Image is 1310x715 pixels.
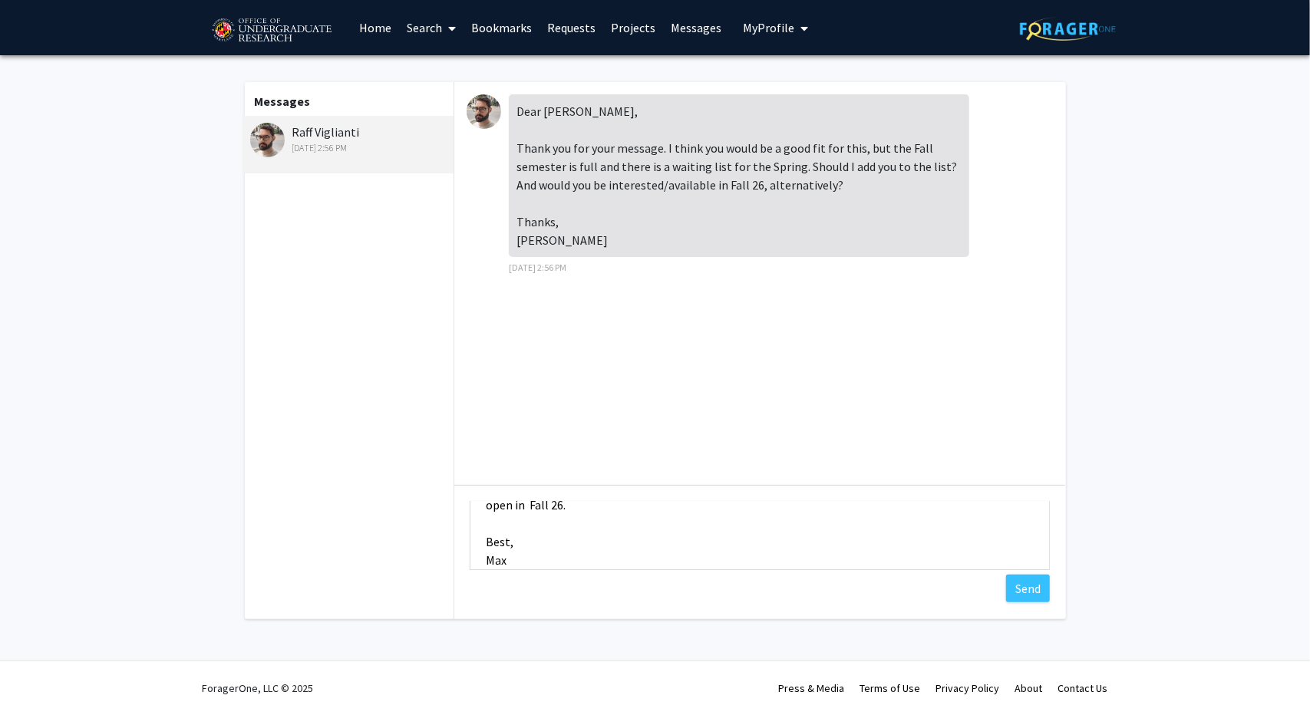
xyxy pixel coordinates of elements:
a: Press & Media [779,681,845,695]
iframe: Chat [12,646,65,703]
a: Contact Us [1058,681,1108,695]
a: Terms of Use [860,681,921,695]
div: [DATE] 2:56 PM [250,141,450,155]
div: Raff Viglianti [250,123,450,155]
img: ForagerOne Logo [1020,17,1116,41]
img: Raff Viglianti [250,123,285,157]
a: Bookmarks [464,1,540,54]
a: Privacy Policy [936,681,1000,695]
img: Raff Viglianti [467,94,501,129]
textarea: Message [470,501,1050,570]
a: Requests [540,1,603,54]
a: Home [351,1,399,54]
a: Projects [603,1,663,54]
a: About [1015,681,1043,695]
img: University of Maryland Logo [206,12,336,50]
a: Search [399,1,464,54]
b: Messages [255,94,311,109]
div: Dear [PERSON_NAME], Thank you for your message. I think you would be a good fit for this, but the... [509,94,969,257]
button: Send [1006,575,1050,602]
span: [DATE] 2:56 PM [509,262,566,273]
div: ForagerOne, LLC © 2025 [203,661,314,715]
span: My Profile [743,20,794,35]
a: Messages [663,1,729,54]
